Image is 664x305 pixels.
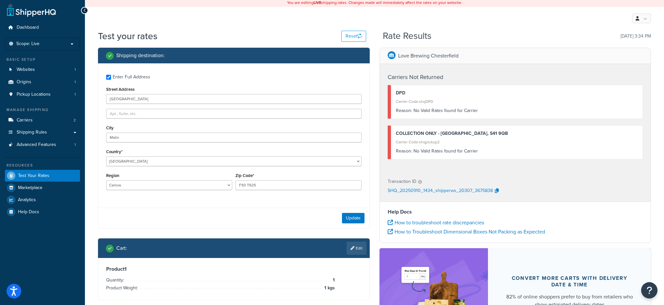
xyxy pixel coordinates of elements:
div: Carrier Code: shqDPD [396,97,638,106]
h1: Test your rates [98,30,157,42]
h2: Shipping destination : [116,53,165,58]
li: Origins [5,76,80,88]
a: Carriers2 [5,114,80,126]
span: Websites [17,67,35,72]
span: Test Your Rates [18,173,49,179]
li: Carriers [5,114,80,126]
button: Open Resource Center [641,282,657,298]
span: Shipping Rules [17,130,47,135]
span: Advanced Features [17,142,56,148]
a: Edit [347,242,366,255]
h4: Help Docs [388,208,643,216]
a: Marketplace [5,182,80,194]
a: Dashboard [5,22,80,34]
a: Advanced Features1 [5,139,80,151]
p: SHQ_20250910_1434_shipperws_20307_3675838 [388,186,493,196]
span: Analytics [18,197,36,203]
span: Quantity: [106,277,126,283]
span: 1 [74,142,76,148]
a: How to troubleshoot rate discrepancies [388,219,484,226]
div: Manage Shipping [5,107,80,113]
p: Transaction ID [388,177,416,186]
a: Origins1 [5,76,80,88]
label: Region [106,173,119,178]
a: Pickup Locations1 [5,88,80,101]
div: Resources [5,163,80,168]
li: Pickup Locations [5,88,80,101]
span: Carriers [17,118,33,123]
label: Country* [106,149,122,154]
h2: Cart : [116,245,127,251]
span: Reason: [396,148,412,154]
div: No Valid Rates found for Carrier [396,147,638,156]
button: Reset [341,31,366,42]
h2: Rate Results [383,31,431,41]
span: Dashboard [17,25,39,30]
a: How to Troubleshoot Dimensional Boxes Not Packing as Expected [388,228,545,235]
a: Shipping Rules [5,126,80,138]
div: Basic Setup [5,57,80,62]
span: 1 [74,67,76,72]
a: Websites1 [5,64,80,76]
a: Analytics [5,194,80,206]
span: 1 [74,92,76,97]
span: Marketplace [18,185,42,191]
div: Carrier Code: shqpickup2 [396,137,638,147]
label: Street Address [106,87,135,92]
span: Scope: Live [16,41,40,47]
div: Convert more carts with delivery date & time [504,275,635,288]
p: [DATE] 3:34 PM [621,32,651,41]
a: Help Docs [5,206,80,218]
span: 2 [73,118,76,123]
span: 1 [331,276,335,284]
input: Apt., Suite, etc. [106,109,362,119]
li: Advanced Features [5,139,80,151]
div: No Valid Rates found for Carrier [396,106,638,115]
h3: Product 1 [106,266,362,272]
span: Reason: [396,107,412,114]
span: Help Docs [18,209,39,215]
span: Origins [17,79,31,85]
a: Test Your Rates [5,170,80,182]
div: Enter Full Address [113,72,150,82]
span: Product Weight: [106,284,139,291]
li: Websites [5,64,80,76]
label: Zip Code* [235,173,254,178]
span: 1 kgs [323,284,335,292]
h4: Carriers Not Returned [388,73,643,82]
span: 1 [74,79,76,85]
div: COLLECTION ONLY - [GEOGRAPHIC_DATA], S41 9QB [396,129,638,138]
div: DPD [396,88,638,98]
input: Enter Full Address [106,75,111,80]
button: Update [342,213,364,223]
p: Love Brewing Chesterfield [398,51,459,60]
span: Pickup Locations [17,92,51,97]
label: City [106,125,114,130]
